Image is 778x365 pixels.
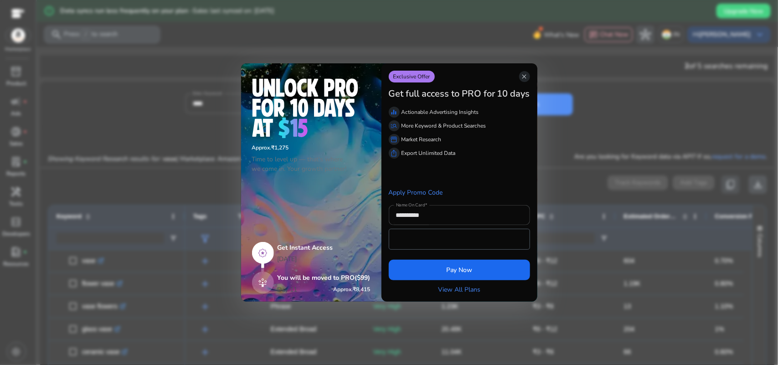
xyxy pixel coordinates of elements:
h6: ₹8,415 [334,286,371,293]
a: View All Plans [438,285,480,294]
p: Day 11 [278,285,298,294]
p: More Keyword & Product Searches [402,122,486,130]
p: Exclusive Offer [389,71,435,82]
a: Apply Promo Code [389,188,443,197]
span: equalizer [391,108,398,116]
iframe: Secure payment input frame [394,230,525,248]
h5: Get Instant Access [278,244,371,252]
span: Approx. [334,286,353,293]
p: Time to level up — that's where we come in. Your growth partner! [252,154,371,174]
p: Actionable Advertising Insights [402,108,479,116]
span: storefront [391,136,398,143]
span: manage_search [391,122,398,129]
h3: Get full access to PRO for [389,88,495,99]
h6: ₹1,275 [252,144,371,151]
span: ($99) [355,273,371,282]
span: Pay Now [446,265,472,275]
h3: 10 days [497,88,530,99]
span: ios_share [391,149,398,157]
p: Export Unlimited Data [402,149,456,157]
span: Approx. [252,144,272,151]
p: Market Research [402,135,442,144]
p: [DATE] [278,254,371,264]
mat-label: Name On Card [396,202,425,208]
h5: You will be moved to PRO [278,274,371,282]
button: Pay Now [389,260,530,280]
span: close [521,73,528,80]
